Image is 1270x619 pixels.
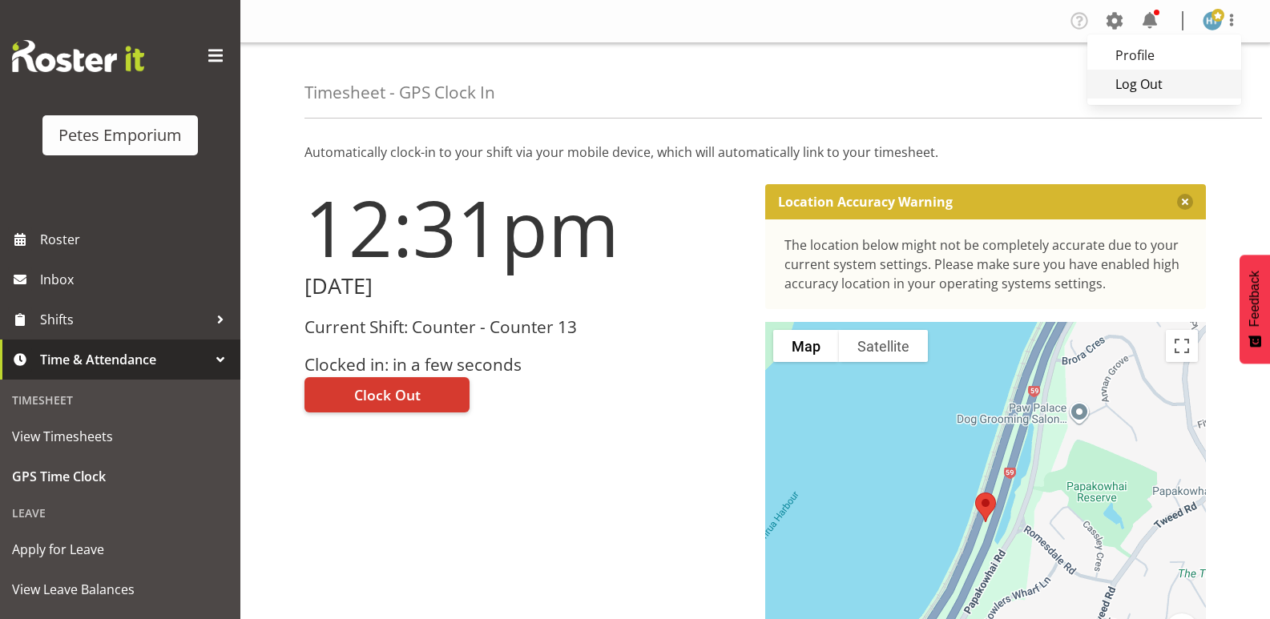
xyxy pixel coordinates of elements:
span: Clock Out [354,384,421,405]
img: Rosterit website logo [12,40,144,72]
h1: 12:31pm [304,184,746,271]
div: Timesheet [4,384,236,416]
p: Automatically clock-in to your shift via your mobile device, which will automatically link to you... [304,143,1206,162]
a: View Timesheets [4,416,236,456]
a: View Leave Balances [4,569,236,609]
span: Roster [40,227,232,251]
span: Apply for Leave [12,537,228,561]
h3: Clocked in: in a few seconds [304,356,746,374]
a: GPS Time Clock [4,456,236,496]
button: Feedback - Show survey [1240,255,1270,364]
button: Show satellite imagery [839,330,928,362]
span: Shifts [40,307,208,332]
div: Leave [4,496,236,529]
h4: Timesheet - GPS Clock In [304,83,495,102]
button: Clock Out [304,377,470,412]
a: Profile [1087,41,1241,70]
h2: [DATE] [304,274,746,299]
div: Petes Emporium [58,123,182,147]
img: helena-tomlin701.jpg [1203,11,1222,30]
span: Inbox [40,267,232,291]
p: Location Accuracy Warning [778,194,953,210]
div: The location below might not be completely accurate due to your current system settings. Please m... [784,235,1187,293]
button: Close message [1177,194,1193,210]
a: Log Out [1087,70,1241,98]
span: View Leave Balances [12,577,228,601]
span: Time & Attendance [40,348,208,372]
span: GPS Time Clock [12,464,228,488]
button: Show street map [773,330,839,362]
button: Toggle fullscreen view [1166,330,1198,362]
span: Feedback [1248,271,1262,327]
span: View Timesheets [12,424,228,448]
a: Apply for Leave [4,529,236,569]
h3: Current Shift: Counter - Counter 13 [304,318,746,336]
